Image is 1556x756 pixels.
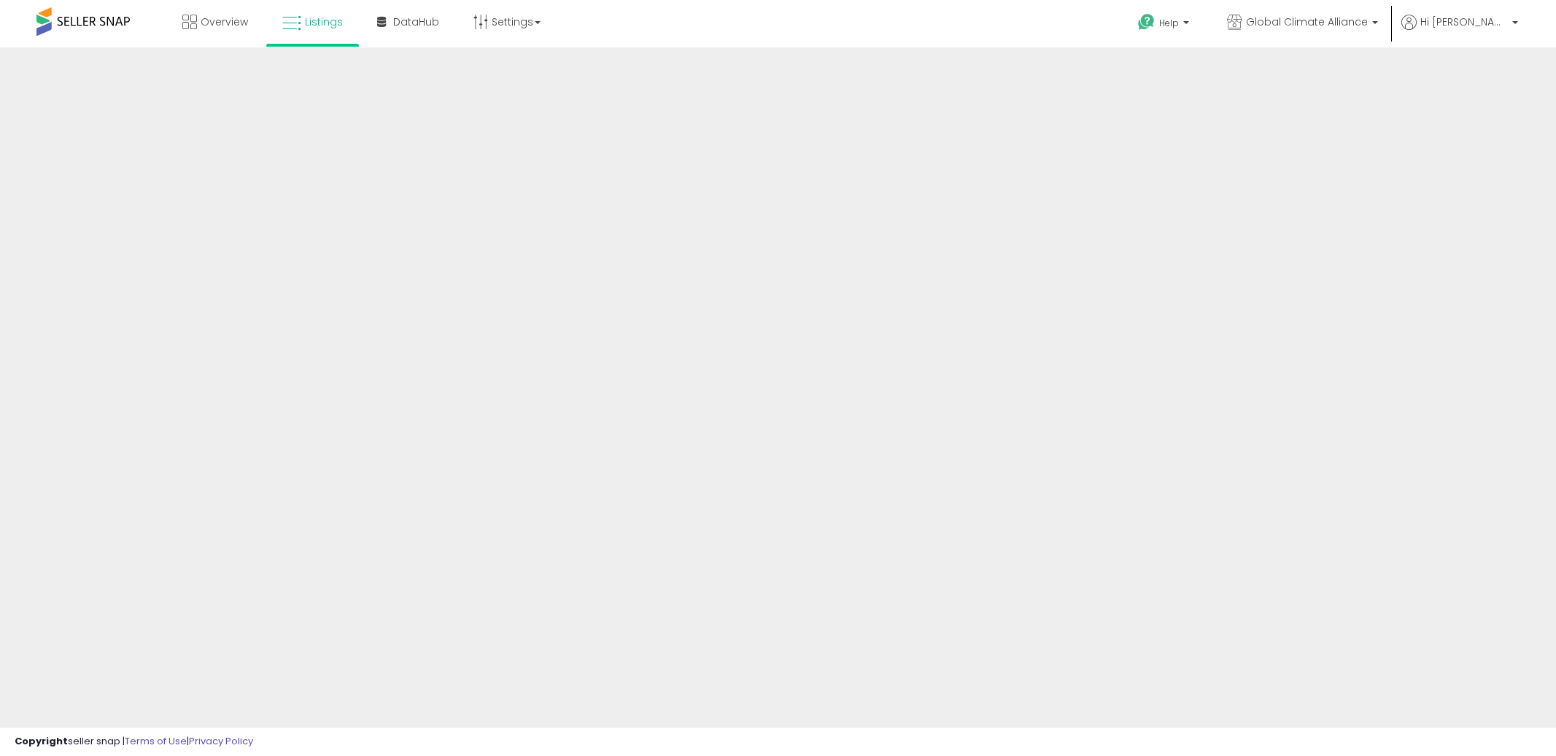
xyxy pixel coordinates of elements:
span: Help [1159,17,1179,29]
span: Global Climate Alliance [1246,15,1368,29]
a: Hi [PERSON_NAME] [1401,15,1518,47]
span: Hi [PERSON_NAME] [1420,15,1508,29]
a: Help [1126,2,1204,47]
span: Overview [201,15,248,29]
span: DataHub [393,15,439,29]
span: Listings [305,15,343,29]
i: Get Help [1137,13,1156,31]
